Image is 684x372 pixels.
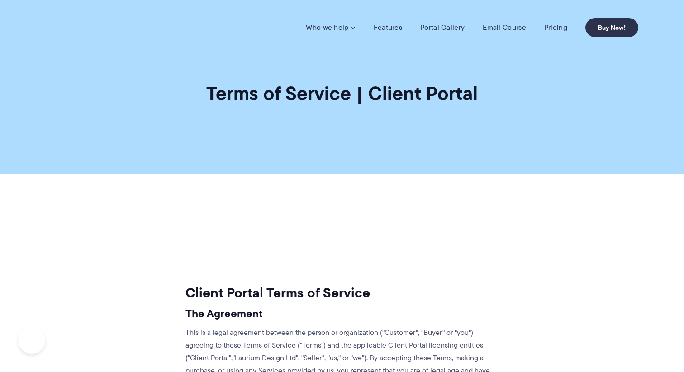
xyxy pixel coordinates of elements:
[206,81,478,105] h1: Terms of Service | Client Portal
[18,327,45,354] iframe: Toggle Customer Support
[483,23,526,32] a: Email Course
[306,23,355,32] a: Who we help
[185,284,494,301] h2: Client Portal Terms of Service
[585,18,638,37] a: Buy Now!
[544,23,567,32] a: Pricing
[185,307,494,320] h3: The Agreement
[420,23,465,32] a: Portal Gallery
[374,23,402,32] a: Features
